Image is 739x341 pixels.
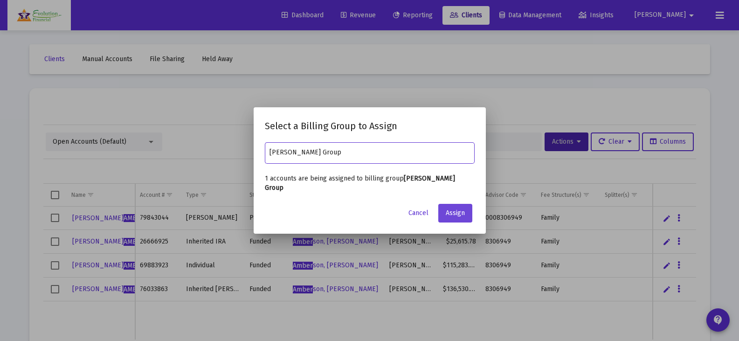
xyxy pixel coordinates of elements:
span: Cancel [408,209,428,217]
p: 1 accounts are being assigned to billing group [265,174,475,193]
h2: Select a Billing Group to Assign [265,118,475,133]
button: Cancel [401,204,436,223]
input: Select a billing group [269,149,470,156]
span: Assign [446,209,465,217]
button: Assign [438,204,472,223]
